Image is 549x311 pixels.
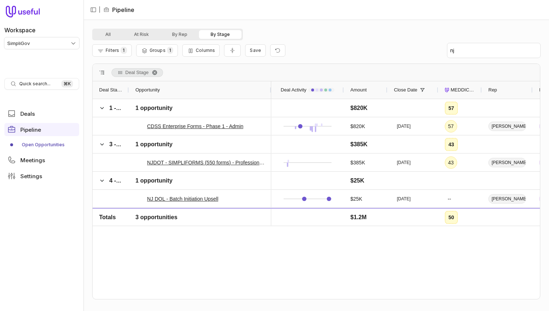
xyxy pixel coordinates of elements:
[270,44,285,57] button: Reset view
[122,30,160,39] button: At Risk
[4,139,79,151] a: Open Opportunities
[350,104,367,112] div: $820K
[92,44,132,57] button: Filter Pipeline
[350,195,362,203] div: $25K
[20,127,41,132] span: Pipeline
[4,123,79,136] a: Pipeline
[111,68,163,77] div: Row Groups
[199,30,241,39] button: By Stage
[109,105,146,111] span: 1 - Discovery
[451,86,475,94] span: MEDDICC Score
[103,5,134,14] li: Pipeline
[147,195,218,203] a: NJ DOL - Batch Initiation Upsell
[4,154,79,167] a: Meetings
[488,158,526,167] span: [PERSON_NAME]
[4,26,36,34] label: Workspace
[250,48,261,53] span: Save
[448,140,454,149] div: 43
[281,86,306,94] span: Deal Activity
[350,140,367,149] div: $385K
[160,30,199,39] button: By Rep
[106,48,119,53] span: Filters
[121,47,127,54] span: 1
[488,194,526,204] span: [PERSON_NAME]
[350,122,365,131] div: $820K
[350,86,367,94] span: Amount
[4,139,79,151] div: Pipeline submenu
[20,111,35,116] span: Deals
[135,140,172,149] div: 1 opportunity
[448,122,454,131] div: 57
[147,122,243,131] a: CDSS Enterprise Forms - Phase 1 - Admin
[99,86,122,94] span: Deal Stage
[182,44,220,57] button: Columns
[109,177,150,184] span: 4 - Negotiation
[394,86,417,94] span: Close Date
[20,157,45,163] span: Meetings
[488,86,497,94] span: Rep
[150,48,166,53] span: Groups
[125,68,149,77] span: Deal Stage
[350,158,365,167] div: $385K
[448,195,451,203] div: --
[448,158,454,167] div: 43
[19,81,50,87] span: Quick search...
[350,176,364,185] div: $25K
[61,80,73,87] kbd: ⌘ K
[488,122,526,131] span: [PERSON_NAME]
[136,44,178,57] button: Group Pipeline
[135,104,172,112] div: 1 opportunity
[135,86,160,94] span: Opportunity
[445,81,475,99] div: MEDDICC Score
[88,4,99,15] button: Collapse sidebar
[135,176,172,185] div: 1 opportunity
[245,44,266,57] button: Create a new saved view
[4,107,79,120] a: Deals
[167,47,173,54] span: 1
[147,158,265,167] a: NJDOT - SIMPLIFORMS (550 forms) - Professional Services
[99,5,101,14] span: |
[111,68,163,77] span: Deal Stage. Press ENTER to sort. Press DELETE to remove
[20,173,42,179] span: Settings
[397,160,411,165] time: [DATE]
[397,123,411,129] time: [DATE]
[109,141,143,147] span: 3 - Proposal
[224,44,241,57] button: Collapse all rows
[397,196,411,202] time: [DATE]
[448,104,454,112] div: 57
[447,43,540,58] input: Press "/" to search within cells...
[94,30,122,39] button: All
[4,169,79,183] a: Settings
[196,48,215,53] span: Columns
